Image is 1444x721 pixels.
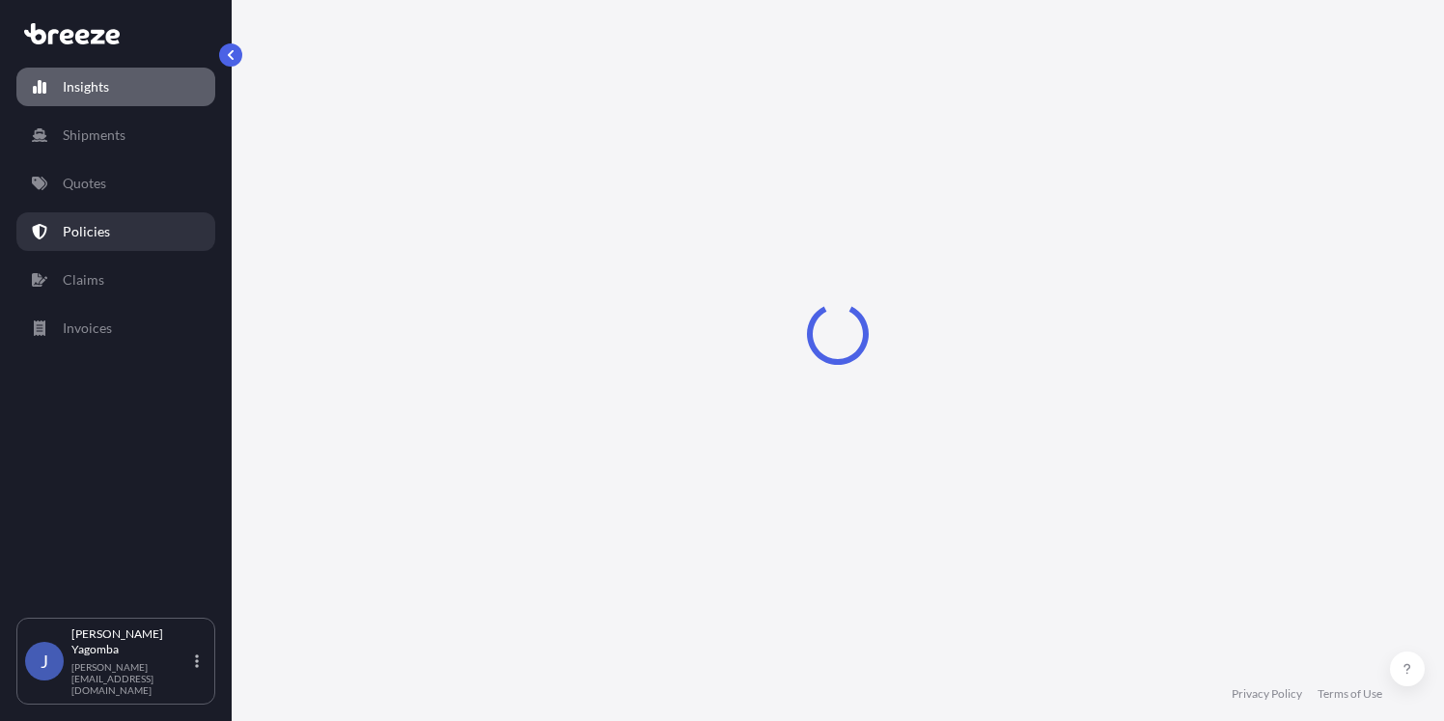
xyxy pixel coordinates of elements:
[63,125,125,145] p: Shipments
[16,68,215,106] a: Insights
[63,319,112,338] p: Invoices
[41,652,48,671] span: J
[16,116,215,154] a: Shipments
[63,270,104,290] p: Claims
[16,164,215,203] a: Quotes
[71,626,191,657] p: [PERSON_NAME] Yagomba
[63,222,110,241] p: Policies
[63,77,109,97] p: Insights
[16,309,215,347] a: Invoices
[71,661,191,696] p: [PERSON_NAME][EMAIL_ADDRESS][DOMAIN_NAME]
[16,261,215,299] a: Claims
[1318,686,1382,702] a: Terms of Use
[1232,686,1302,702] a: Privacy Policy
[16,212,215,251] a: Policies
[63,174,106,193] p: Quotes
